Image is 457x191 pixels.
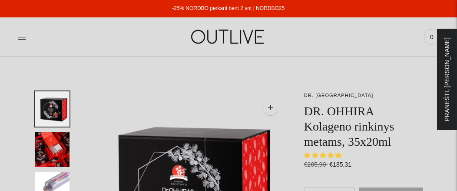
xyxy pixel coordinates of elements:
img: OUTLIVE [174,22,283,52]
span: €185,31 [329,161,351,168]
span: 0 [426,31,438,43]
a: -25% NORDBO perkant bent 2 vnt | NORDBO25 [172,5,285,11]
button: Translation missing: en.general.accessibility.image_thumbail [35,91,70,127]
s: €205,90 [304,161,328,168]
a: 0 [424,27,440,47]
button: Translation missing: en.general.accessibility.image_thumbail [35,132,70,167]
h1: DR. OHHIRA Kolageno rinkinys metams, 35x20ml [304,104,422,149]
span: 5.00 stars [304,152,343,159]
a: DR. [GEOGRAPHIC_DATA] [304,93,374,98]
